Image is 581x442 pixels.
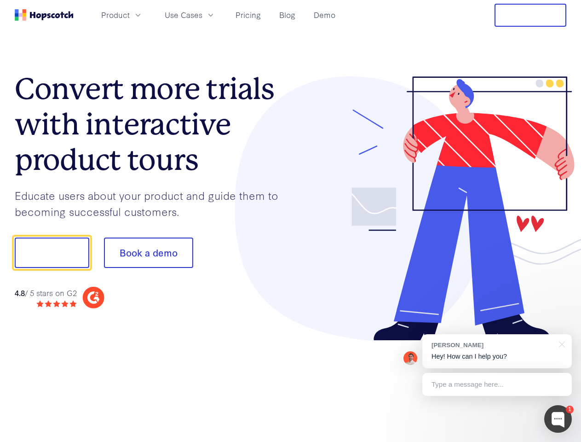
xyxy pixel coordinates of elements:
span: Product [101,9,130,21]
a: Pricing [232,7,265,23]
div: [PERSON_NAME] [431,341,553,349]
button: Book a demo [104,238,193,268]
button: Free Trial [495,4,566,27]
button: Product [96,7,148,23]
div: / 5 stars on G2 [15,287,77,299]
div: 1 [566,406,574,413]
button: Show me! [15,238,89,268]
button: Use Cases [159,7,221,23]
strong: 4.8 [15,287,25,298]
img: Mark Spera [403,351,417,365]
p: Educate users about your product and guide them to becoming successful customers. [15,187,291,219]
h1: Convert more trials with interactive product tours [15,71,291,177]
span: Use Cases [165,9,202,21]
div: Type a message here... [422,373,572,396]
a: Blog [276,7,299,23]
a: Home [15,9,74,21]
p: Hey! How can I help you? [431,352,563,361]
a: Demo [310,7,339,23]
